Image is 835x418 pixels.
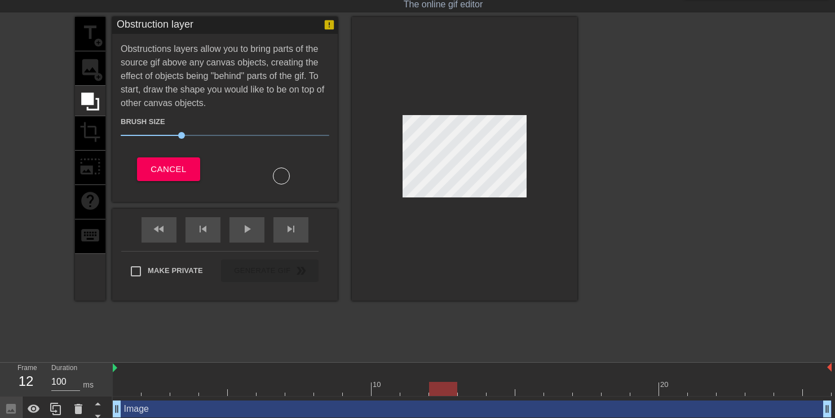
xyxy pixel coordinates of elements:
span: Make Private [148,265,203,276]
span: skip_next [284,222,298,236]
div: Obstructions layers allow you to bring parts of the source gif above any canvas objects, creating... [121,42,329,184]
div: 10 [373,379,383,390]
span: fast_rewind [152,222,166,236]
span: play_arrow [240,222,254,236]
div: Frame [9,363,43,395]
span: Cancel [151,162,186,177]
label: Duration [51,365,77,372]
label: Brush Size [121,116,165,127]
span: skip_previous [196,222,210,236]
div: ms [83,379,94,391]
img: bound-end.png [827,363,832,372]
button: Cancel [137,157,200,181]
div: 20 [660,379,670,390]
span: drag_handle [821,403,833,415]
span: drag_handle [111,403,122,415]
div: Obstruction layer [117,17,193,34]
div: 12 [17,371,34,391]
